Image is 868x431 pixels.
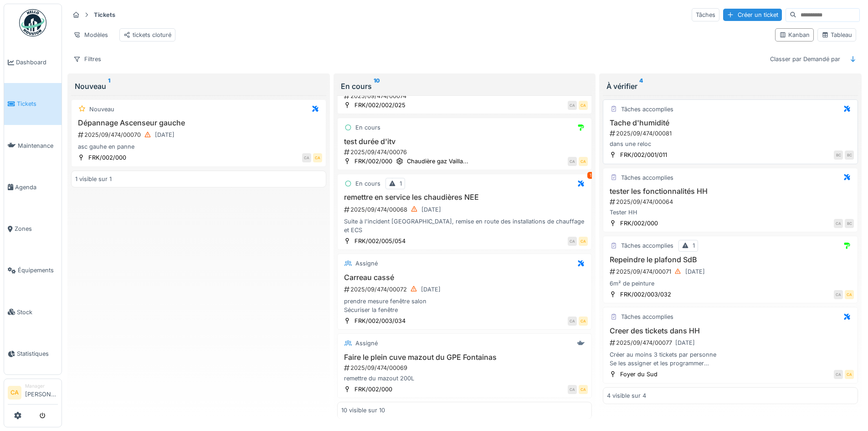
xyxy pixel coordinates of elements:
[607,255,854,264] h3: Repeindre le plafond SdB
[4,166,62,208] a: Agenda
[568,101,577,110] div: CA
[779,31,810,39] div: Kanban
[609,129,854,138] div: 2025/09/474/00081
[69,52,105,66] div: Filtres
[579,237,588,246] div: CA
[15,183,58,192] span: Agenda
[4,291,62,333] a: Stock
[639,81,643,92] sup: 4
[88,153,126,162] div: FRK/002/000
[17,99,58,108] span: Tickets
[568,157,577,166] div: CA
[607,208,854,217] div: Tester HH
[407,157,468,166] div: Chaudière gaz Vailla...
[568,317,577,326] div: CA
[341,273,588,282] h3: Carreau cassé
[607,279,854,288] div: 6m² de peinture
[354,317,406,325] div: FRK/002/003/034
[354,237,406,245] div: FRK/002/005/054
[4,249,62,291] a: Équipements
[354,157,392,166] div: FRK/002/000
[579,101,588,110] div: CA
[77,129,322,140] div: 2025/09/474/00070
[400,179,402,188] div: 1
[15,224,58,233] span: Zones
[343,92,588,100] div: 2025/09/474/00074
[341,137,588,146] h3: test durée d'itv
[355,123,380,132] div: En cours
[607,350,854,368] div: Créer au moins 3 tickets par personne Se les assigner et les programmer les faire avancer dans le...
[75,175,112,183] div: 1 visible sur 1
[621,241,673,250] div: Tâches accomplies
[723,9,782,21] div: Créer un ticket
[341,193,588,202] h3: remettre en service les chaudières NEE
[607,187,854,196] h3: tester les fonctionnalités HH
[609,197,854,206] div: 2025/09/474/00064
[845,370,854,379] div: CA
[587,172,594,179] div: 1
[343,148,588,156] div: 2025/09/474/00076
[4,42,62,83] a: Dashboard
[8,386,21,400] li: CA
[693,241,695,250] div: 1
[17,349,58,358] span: Statistiques
[692,8,719,21] div: Tâches
[343,284,588,295] div: 2025/09/474/00072
[621,312,673,321] div: Tâches accomplies
[621,173,673,182] div: Tâches accomplies
[421,285,441,294] div: [DATE]
[355,179,380,188] div: En cours
[607,119,854,127] h3: Tache d'humidité
[341,81,589,92] div: En cours
[568,237,577,246] div: CA
[123,31,171,39] div: tickets cloturé
[75,81,323,92] div: Nouveau
[355,259,378,268] div: Assigné
[25,383,58,402] li: [PERSON_NAME]
[609,337,854,348] div: 2025/09/474/00077
[607,391,646,400] div: 4 visible sur 4
[834,151,843,160] div: BC
[4,333,62,374] a: Statistiques
[568,385,577,394] div: CA
[75,142,322,151] div: asc gauhe en panne
[766,52,844,66] div: Classer par Demandé par
[155,130,175,139] div: [DATE]
[341,353,588,362] h3: Faire le plein cuve mazout du GPE Fontainas
[374,81,380,92] sup: 10
[421,205,441,214] div: [DATE]
[18,266,58,275] span: Équipements
[620,219,658,228] div: FRK/002/000
[17,308,58,317] span: Stock
[16,58,58,67] span: Dashboard
[354,101,406,109] div: FRK/002/002/025
[302,153,311,162] div: CA
[341,217,588,234] div: Suite à l'incident [GEOGRAPHIC_DATA], remise en route des installations de chauffage et ECS
[313,153,322,162] div: CA
[19,9,46,36] img: Badge_color-CXgf-gQk.svg
[834,370,843,379] div: CA
[355,339,378,348] div: Assigné
[25,383,58,389] div: Manager
[4,83,62,125] a: Tickets
[675,338,695,347] div: [DATE]
[18,141,58,150] span: Maintenance
[621,105,673,114] div: Tâches accomplies
[8,383,58,405] a: CA Manager[PERSON_NAME]
[620,370,657,379] div: Foyer du Sud
[343,204,588,215] div: 2025/09/474/00068
[341,297,588,314] div: prendre mesure fenêtre salon Sécuriser la fenêtre
[108,81,110,92] sup: 1
[834,290,843,299] div: CA
[620,151,667,159] div: FRK/002/001/011
[845,219,854,228] div: BC
[609,266,854,277] div: 2025/09/474/00071
[75,119,322,127] h3: Dépannage Ascenseur gauche
[4,125,62,166] a: Maintenance
[69,28,112,42] div: Modèles
[579,157,588,166] div: CA
[845,290,854,299] div: CA
[90,10,119,19] strong: Tickets
[579,317,588,326] div: CA
[341,406,385,415] div: 10 visible sur 10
